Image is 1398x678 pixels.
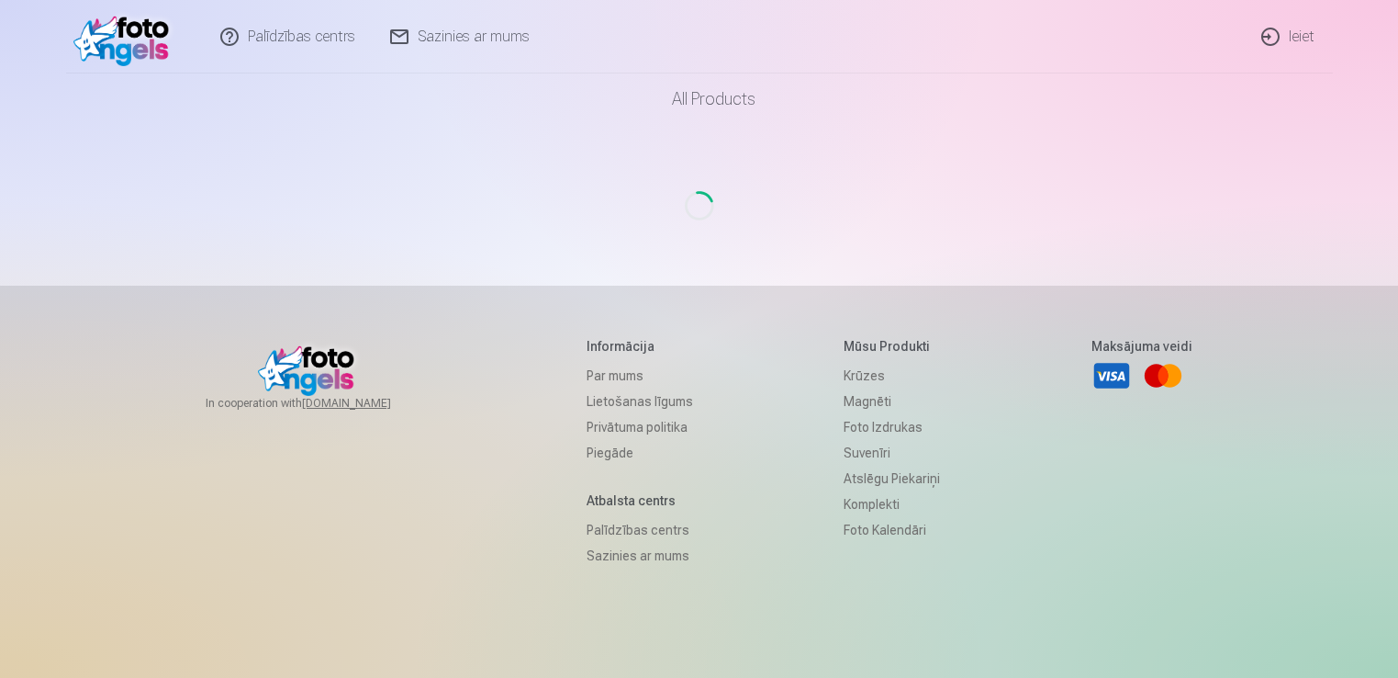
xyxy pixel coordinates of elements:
span: In cooperation with [206,396,435,411]
a: Palīdzības centrs [587,517,693,543]
img: /v1 [73,7,179,66]
h5: Maksājuma veidi [1091,337,1192,356]
a: Foto izdrukas [844,414,940,440]
h5: Mūsu produkti [844,337,940,356]
a: Mastercard [1143,356,1183,396]
a: Par mums [587,363,693,389]
a: Piegāde [587,440,693,466]
a: [DOMAIN_NAME] [302,396,435,411]
a: Komplekti [844,492,940,517]
a: Visa [1091,356,1132,396]
a: All products [621,73,777,125]
a: Lietošanas līgums [587,389,693,414]
a: Magnēti [844,389,940,414]
a: Krūzes [844,363,940,389]
h5: Informācija [587,337,693,356]
h5: Atbalsta centrs [587,492,693,510]
a: Privātuma politika [587,414,693,440]
a: Foto kalendāri [844,517,940,543]
a: Suvenīri [844,440,940,466]
a: Sazinies ar mums [587,543,693,569]
a: Atslēgu piekariņi [844,466,940,492]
